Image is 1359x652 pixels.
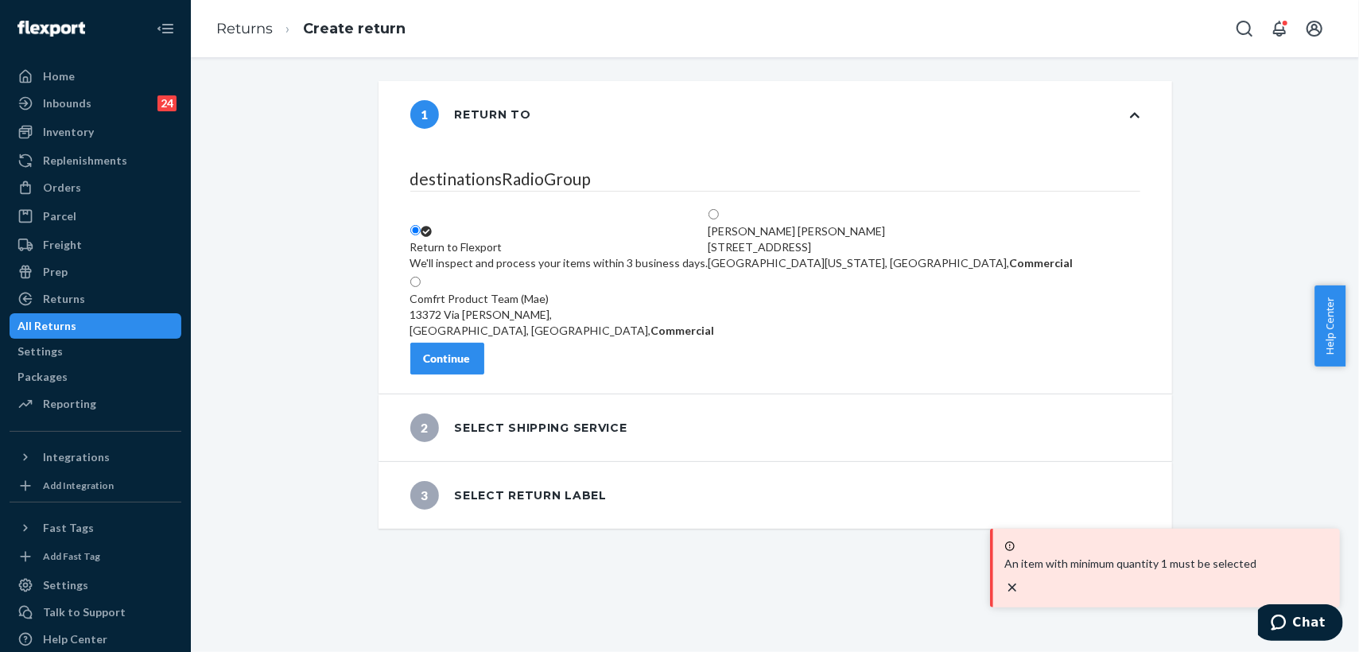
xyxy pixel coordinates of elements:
[17,318,76,334] div: All Returns
[1264,13,1295,45] button: Open notifications
[410,481,607,510] div: Select return label
[43,577,88,593] div: Settings
[10,148,181,173] a: Replenishments
[43,180,81,196] div: Orders
[17,343,63,359] div: Settings
[410,323,715,339] div: [GEOGRAPHIC_DATA], [GEOGRAPHIC_DATA],
[1299,13,1330,45] button: Open account menu
[43,153,127,169] div: Replenishments
[43,449,110,465] div: Integrations
[410,239,709,255] div: Return to Flexport
[410,167,1140,192] legend: destinationsRadioGroup
[10,600,181,625] button: Talk to Support
[1010,256,1074,270] strong: Commercial
[10,286,181,312] a: Returns
[43,291,85,307] div: Returns
[149,13,181,45] button: Close Navigation
[10,259,181,285] a: Prep
[10,91,181,116] a: Inbounds24
[709,255,1074,271] div: [GEOGRAPHIC_DATA][US_STATE], [GEOGRAPHIC_DATA],
[10,64,181,89] a: Home
[1004,556,1329,572] p: An item with minimum quantity 1 must be selected
[43,396,96,412] div: Reporting
[43,124,94,140] div: Inventory
[709,223,1074,239] div: [PERSON_NAME] [PERSON_NAME]
[709,239,1074,255] div: [STREET_ADDRESS]
[1004,580,1020,596] svg: close toast
[10,515,181,541] button: Fast Tags
[43,631,107,647] div: Help Center
[10,391,181,417] a: Reporting
[1258,604,1343,644] iframe: Opens a widget where you can chat to one of our agents
[43,520,94,536] div: Fast Tags
[43,604,126,620] div: Talk to Support
[204,6,418,52] ol: breadcrumbs
[410,100,531,129] div: Return to
[651,324,715,337] strong: Commercial
[410,225,421,235] input: Return to FlexportWe'll inspect and process your items within 3 business days.
[410,343,484,375] button: Continue
[10,476,181,495] a: Add Integration
[43,95,91,111] div: Inbounds
[410,307,715,323] div: 13372 Via [PERSON_NAME],
[10,204,181,229] a: Parcel
[216,20,273,37] a: Returns
[410,255,709,271] div: We'll inspect and process your items within 3 business days.
[410,277,421,287] input: Comfrt Product Team (Mae)13372 Via [PERSON_NAME],[GEOGRAPHIC_DATA], [GEOGRAPHIC_DATA],Commercial
[157,95,177,111] div: 24
[1229,13,1260,45] button: Open Search Box
[10,572,181,598] a: Settings
[410,413,439,442] span: 2
[424,351,471,367] div: Continue
[43,208,76,224] div: Parcel
[10,364,181,390] a: Packages
[17,369,68,385] div: Packages
[410,291,715,307] div: Comfrt Product Team (Mae)
[43,264,68,280] div: Prep
[303,20,406,37] a: Create return
[10,339,181,364] a: Settings
[43,549,100,563] div: Add Fast Tag
[410,481,439,510] span: 3
[10,313,181,339] a: All Returns
[410,413,627,442] div: Select shipping service
[43,479,114,492] div: Add Integration
[10,232,181,258] a: Freight
[709,209,719,219] input: [PERSON_NAME] [PERSON_NAME][STREET_ADDRESS][GEOGRAPHIC_DATA][US_STATE], [GEOGRAPHIC_DATA],Commercial
[43,237,82,253] div: Freight
[10,627,181,652] a: Help Center
[10,444,181,470] button: Integrations
[10,175,181,200] a: Orders
[43,68,75,84] div: Home
[10,547,181,566] a: Add Fast Tag
[1314,285,1345,367] button: Help Center
[410,100,439,129] span: 1
[10,119,181,145] a: Inventory
[17,21,85,37] img: Flexport logo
